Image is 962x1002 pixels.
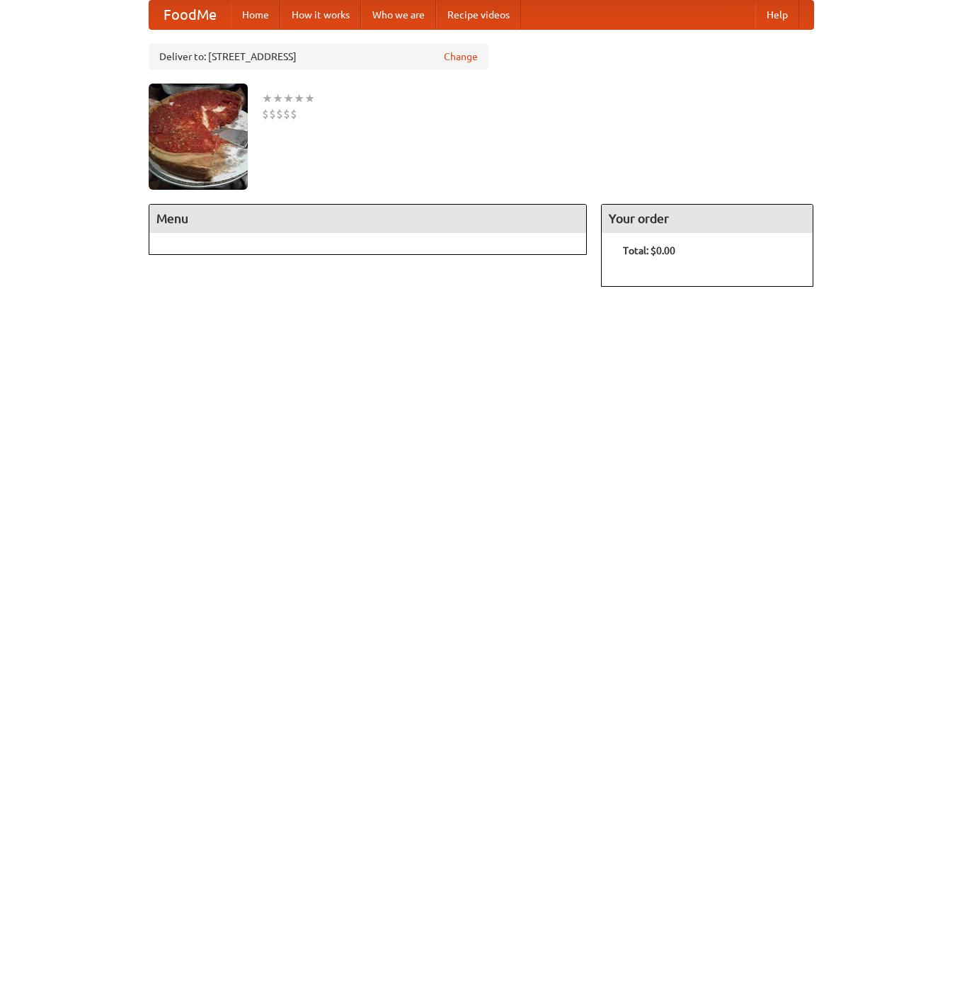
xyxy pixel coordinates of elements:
a: Who we are [361,1,436,29]
li: ★ [304,91,315,106]
a: FoodMe [149,1,231,29]
li: $ [269,106,276,122]
b: Total: $0.00 [623,245,675,256]
a: How it works [280,1,361,29]
h4: Menu [149,205,587,233]
li: ★ [262,91,273,106]
li: $ [276,106,283,122]
h4: Your order [602,205,813,233]
li: ★ [294,91,304,106]
li: ★ [283,91,294,106]
li: ★ [273,91,283,106]
img: angular.jpg [149,84,248,190]
a: Recipe videos [436,1,521,29]
div: Deliver to: [STREET_ADDRESS] [149,44,488,69]
li: $ [262,106,269,122]
li: $ [290,106,297,122]
a: Change [444,50,478,64]
li: $ [283,106,290,122]
a: Help [755,1,799,29]
a: Home [231,1,280,29]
